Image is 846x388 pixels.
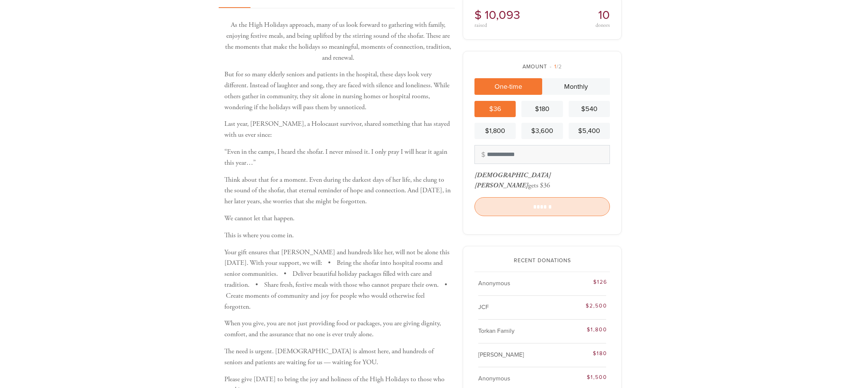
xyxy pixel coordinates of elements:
[569,101,610,117] a: $540
[540,181,550,190] div: $36
[477,104,513,114] div: $36
[521,123,563,139] a: $3,600
[572,104,607,114] div: $540
[224,175,451,207] p: Think about that for a moment. Even during the darkest days of her life, she clung to the sound o...
[224,147,451,168] p: “Even in the camps, I heard the shofar. I never missed it. I only pray I will hear it again this ...
[524,104,560,114] div: $180
[224,213,451,224] p: We cannot let that happen.
[474,78,542,95] a: One-time
[572,126,607,136] div: $5,400
[474,171,551,190] span: [DEMOGRAPHIC_DATA][PERSON_NAME]
[563,373,607,381] div: $1,500
[474,123,516,139] a: $1,800
[224,20,451,63] p: As the High Holidays approach, many of us look forward to gathering with family, enjoying festive...
[478,327,515,335] span: Torkan Family
[569,123,610,139] a: $5,400
[474,258,610,264] h2: Recent Donations
[544,8,610,22] h2: 10
[474,8,482,22] span: $
[563,326,607,334] div: $1,800
[521,101,563,117] a: $180
[478,303,489,311] span: JCF
[563,278,607,286] div: $126
[474,23,540,28] div: raised
[224,318,451,340] p: When you give, you are not just providing food or packages, you are giving dignity, comfort, and ...
[485,8,520,22] span: 10,093
[478,280,510,287] span: Anonymous
[542,78,610,95] a: Monthly
[474,171,551,190] div: gets
[550,63,562,70] span: /2
[474,101,516,117] a: $36
[524,126,560,136] div: $3,600
[474,63,610,71] div: Amount
[478,351,524,359] span: [PERSON_NAME]
[224,69,451,113] p: But for so many elderly seniors and patients in the hospital, these days look very different. Ins...
[563,302,607,310] div: $2,500
[224,346,451,368] p: The need is urgent. [DEMOGRAPHIC_DATA] is almost here, and hundreds of seniors and patients are w...
[477,126,513,136] div: $1,800
[478,375,510,382] span: Anonymous
[554,63,557,70] span: 1
[224,230,451,241] p: This is where you come in.
[563,349,607,357] div: $180
[224,247,451,312] p: Your gift ensures that [PERSON_NAME] and hundreds like her, will not be alone this [DATE]. With y...
[224,119,451,141] p: Last year, [PERSON_NAME], a Holocaust survivor, shared something that has stayed with us ever since:
[544,23,610,28] div: donors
